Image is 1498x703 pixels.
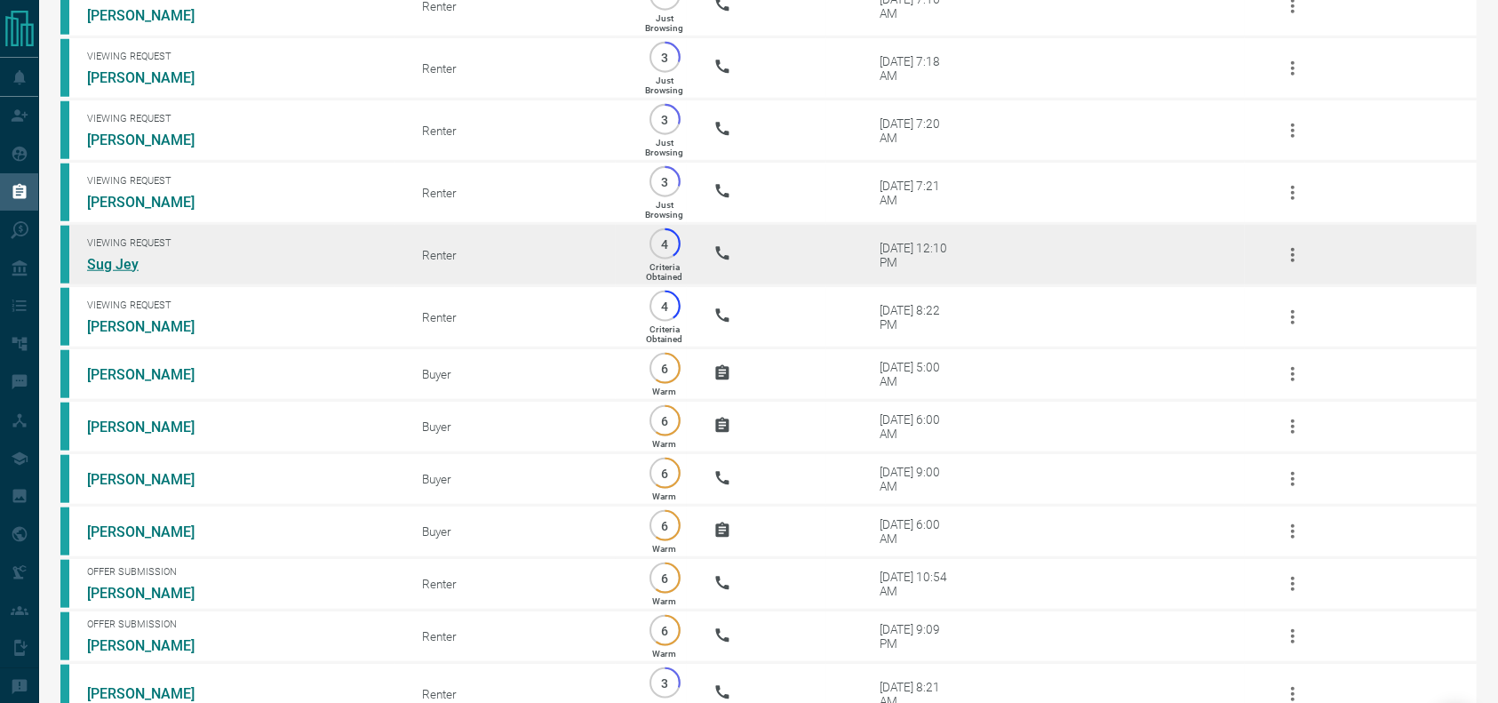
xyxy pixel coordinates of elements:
[87,685,220,702] a: [PERSON_NAME]
[880,179,955,207] div: [DATE] 7:21 AM
[658,51,672,64] p: 3
[658,467,672,480] p: 6
[87,194,220,211] a: [PERSON_NAME]
[653,439,677,449] p: Warm
[422,186,616,200] div: Renter
[87,366,220,383] a: [PERSON_NAME]
[87,132,220,148] a: [PERSON_NAME]
[422,524,616,539] div: Buyer
[653,387,677,396] p: Warm
[422,248,616,262] div: Renter
[880,465,955,493] div: [DATE] 9:00 AM
[422,472,616,486] div: Buyer
[60,403,69,451] div: condos.ca
[87,300,395,311] span: Viewing Request
[658,175,672,188] p: 3
[87,113,395,124] span: Viewing Request
[422,124,616,138] div: Renter
[653,596,677,606] p: Warm
[646,138,684,157] p: Just Browsing
[60,507,69,555] div: condos.ca
[647,324,683,344] p: Criteria Obtained
[658,676,672,690] p: 3
[87,256,220,273] a: Sug Jey
[646,76,684,95] p: Just Browsing
[653,491,677,501] p: Warm
[880,360,955,388] div: [DATE] 5:00 AM
[658,300,672,313] p: 4
[87,566,395,578] span: Offer Submission
[880,116,955,145] div: [DATE] 7:20 AM
[880,241,955,269] div: [DATE] 12:10 PM
[880,54,955,83] div: [DATE] 7:18 AM
[87,619,395,630] span: Offer Submission
[60,612,69,660] div: condos.ca
[647,262,683,282] p: Criteria Obtained
[87,637,220,654] a: [PERSON_NAME]
[880,412,955,441] div: [DATE] 6:00 AM
[658,519,672,532] p: 6
[880,303,955,332] div: [DATE] 8:22 PM
[646,13,684,33] p: Just Browsing
[422,310,616,324] div: Renter
[422,577,616,591] div: Renter
[60,101,69,159] div: condos.ca
[87,318,220,335] a: [PERSON_NAME]
[653,649,677,659] p: Warm
[87,585,220,602] a: [PERSON_NAME]
[60,288,69,346] div: condos.ca
[60,226,69,284] div: condos.ca
[422,419,616,434] div: Buyer
[60,350,69,398] div: condos.ca
[422,687,616,701] div: Renter
[87,419,220,435] a: [PERSON_NAME]
[422,367,616,381] div: Buyer
[658,571,672,585] p: 6
[87,523,220,540] a: [PERSON_NAME]
[87,7,220,24] a: [PERSON_NAME]
[658,414,672,427] p: 6
[422,629,616,643] div: Renter
[60,164,69,221] div: condos.ca
[646,200,684,220] p: Just Browsing
[87,69,220,86] a: [PERSON_NAME]
[60,560,69,608] div: condos.ca
[880,517,955,546] div: [DATE] 6:00 AM
[60,455,69,503] div: condos.ca
[658,237,672,251] p: 4
[422,61,616,76] div: Renter
[87,51,395,62] span: Viewing Request
[60,39,69,97] div: condos.ca
[880,622,955,651] div: [DATE] 9:09 PM
[653,544,677,554] p: Warm
[880,570,955,598] div: [DATE] 10:54 AM
[658,362,672,375] p: 6
[87,237,395,249] span: Viewing Request
[658,113,672,126] p: 3
[658,624,672,637] p: 6
[87,175,395,187] span: Viewing Request
[87,471,220,488] a: [PERSON_NAME]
